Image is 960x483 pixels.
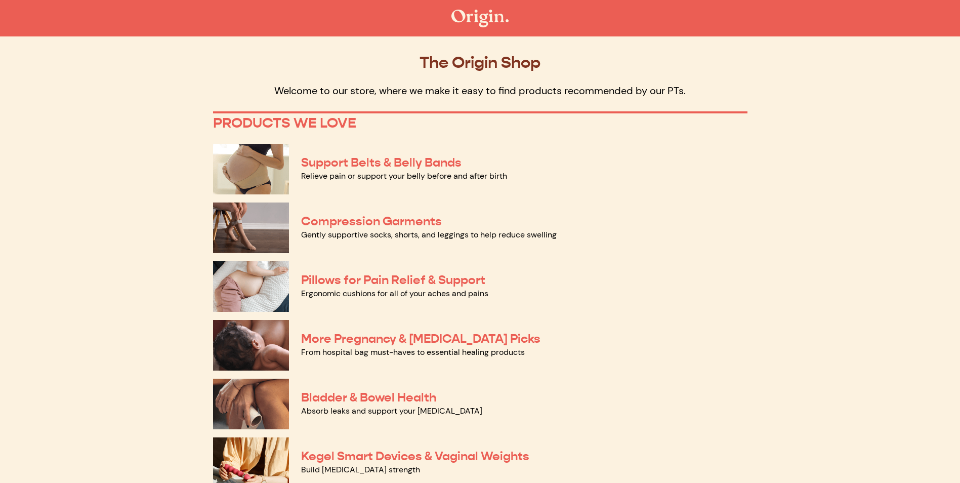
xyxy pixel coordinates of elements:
a: Ergonomic cushions for all of your aches and pains [301,288,488,299]
p: Welcome to our store, where we make it easy to find products recommended by our PTs. [213,84,747,97]
a: From hospital bag must-haves to essential healing products [301,347,525,357]
a: Support Belts & Belly Bands [301,155,462,170]
p: PRODUCTS WE LOVE [213,114,747,132]
img: Compression Garments [213,203,289,253]
a: Absorb leaks and support your [MEDICAL_DATA] [301,406,482,416]
a: Build [MEDICAL_DATA] strength [301,464,420,475]
a: Compression Garments [301,214,442,229]
img: The Origin Shop [451,10,509,27]
a: Kegel Smart Devices & Vaginal Weights [301,449,529,464]
a: Bladder & Bowel Health [301,390,436,405]
a: Relieve pain or support your belly before and after birth [301,171,507,181]
img: Pillows for Pain Relief & Support [213,261,289,312]
p: The Origin Shop [213,53,747,72]
img: More Pregnancy & Postpartum Picks [213,320,289,371]
img: Bladder & Bowel Health [213,379,289,429]
a: Pillows for Pain Relief & Support [301,272,485,288]
a: Gently supportive socks, shorts, and leggings to help reduce swelling [301,229,557,240]
img: Support Belts & Belly Bands [213,144,289,194]
a: More Pregnancy & [MEDICAL_DATA] Picks [301,331,540,346]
